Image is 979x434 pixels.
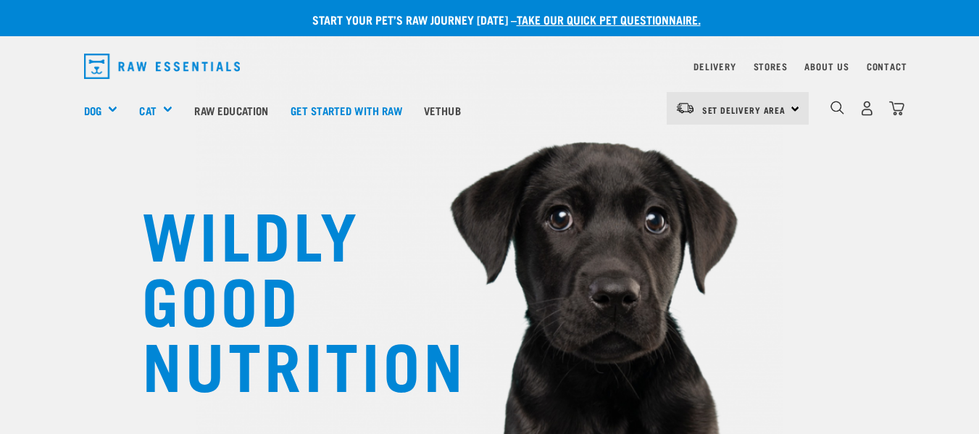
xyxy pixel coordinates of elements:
a: Raw Education [183,81,279,139]
img: user.png [859,101,875,116]
a: About Us [804,64,849,69]
a: Delivery [693,64,736,69]
img: Raw Essentials Logo [84,54,241,79]
a: Stores [754,64,788,69]
a: Cat [139,102,156,119]
img: home-icon@2x.png [889,101,904,116]
span: Set Delivery Area [702,107,786,112]
a: Contact [867,64,907,69]
a: Get started with Raw [280,81,413,139]
img: van-moving.png [675,101,695,114]
nav: dropdown navigation [72,48,907,85]
img: home-icon-1@2x.png [830,101,844,114]
a: Dog [84,102,101,119]
a: take our quick pet questionnaire. [517,16,701,22]
a: Vethub [413,81,472,139]
h1: WILDLY GOOD NUTRITION [142,199,432,395]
